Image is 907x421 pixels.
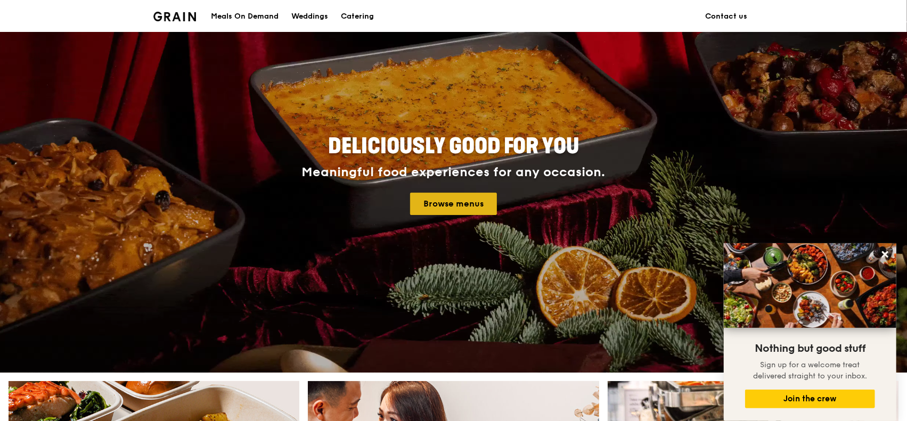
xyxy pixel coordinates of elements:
img: Grain [153,12,197,21]
div: Weddings [291,1,328,32]
span: Nothing but good stuff [755,342,865,355]
a: Contact us [699,1,754,32]
img: DSC07876-Edit02-Large.jpeg [724,243,896,328]
div: Catering [341,1,374,32]
div: Meals On Demand [211,1,279,32]
button: Join the crew [745,390,875,408]
span: Sign up for a welcome treat delivered straight to your inbox. [753,360,867,381]
button: Close [877,246,894,263]
div: Meaningful food experiences for any occasion. [262,165,645,180]
a: Catering [334,1,380,32]
a: Weddings [285,1,334,32]
span: Deliciously good for you [328,134,579,159]
a: Browse menus [410,193,497,215]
